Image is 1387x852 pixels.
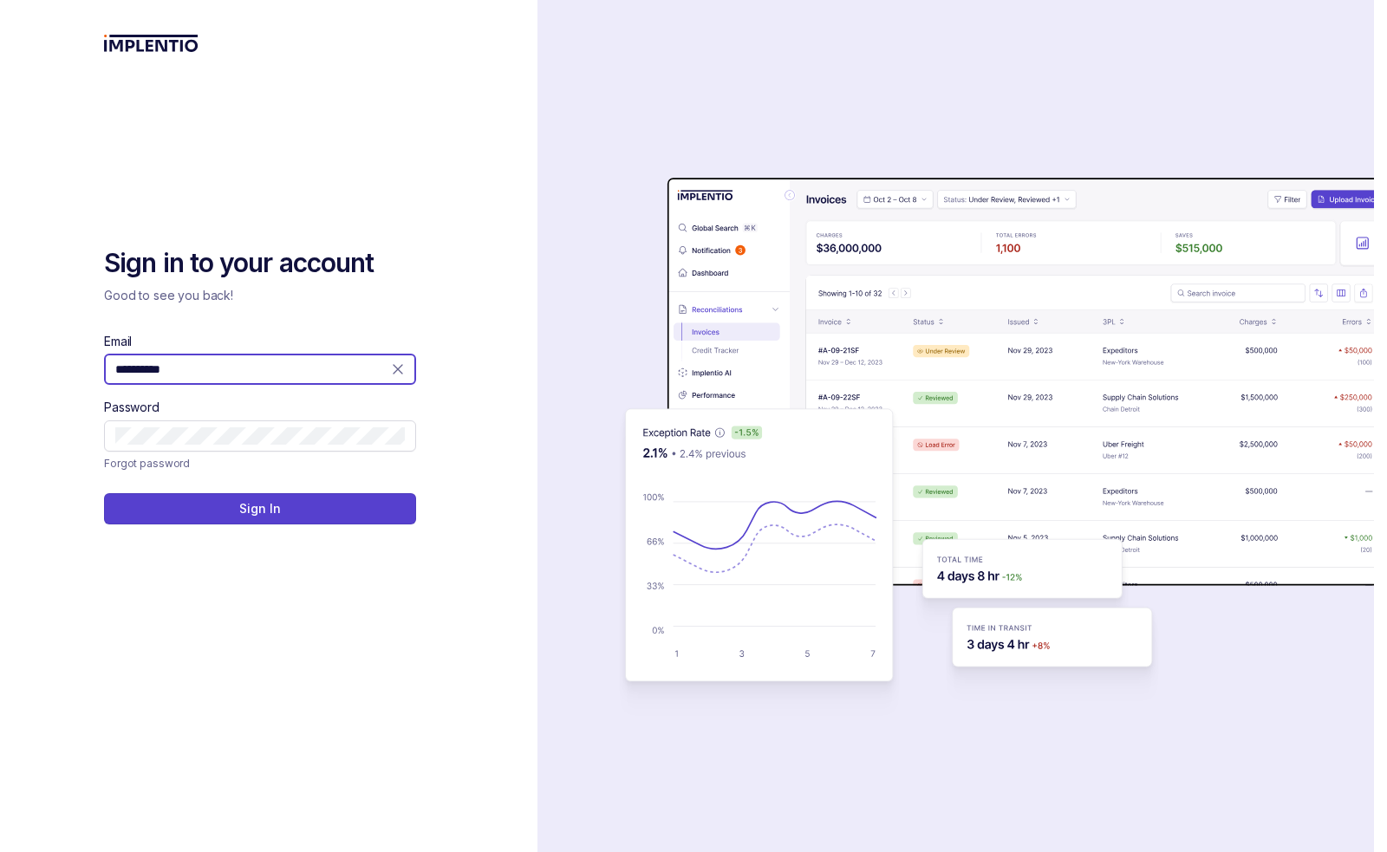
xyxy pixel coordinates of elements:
[104,246,416,281] h2: Sign in to your account
[239,500,280,517] p: Sign In
[104,455,190,472] p: Forgot password
[104,35,199,52] img: logo
[104,493,416,524] button: Sign In
[104,455,190,472] a: Link Forgot password
[104,333,132,350] label: Email
[104,399,160,416] label: Password
[104,287,416,304] p: Good to see you back!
